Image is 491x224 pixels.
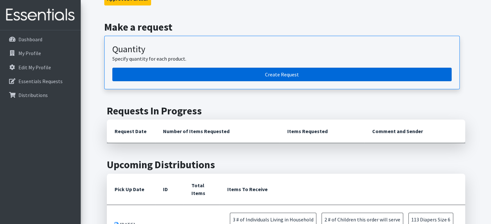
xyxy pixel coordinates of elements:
[3,89,78,102] a: Distributions
[364,120,465,143] th: Comment and Sender
[107,105,465,117] h2: Requests In Progress
[3,33,78,46] a: Dashboard
[155,174,184,205] th: ID
[3,47,78,60] a: My Profile
[18,50,41,56] p: My Profile
[107,159,465,171] h2: Upcoming Distributions
[3,4,78,26] img: HumanEssentials
[112,44,452,55] h3: Quantity
[104,21,467,33] h2: Make a request
[280,120,364,143] th: Items Requested
[155,120,280,143] th: Number of Items Requested
[18,36,42,43] p: Dashboard
[18,92,48,98] p: Distributions
[18,78,63,84] p: Essentials Requests
[107,174,155,205] th: Pick Up Date
[18,64,51,71] p: Edit My Profile
[3,61,78,74] a: Edit My Profile
[184,174,220,205] th: Total Items
[3,75,78,88] a: Essentials Requests
[107,120,155,143] th: Request Date
[220,174,465,205] th: Items To Receive
[112,68,452,81] a: Create a request by quantity
[112,55,452,63] p: Specify quantity for each product.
